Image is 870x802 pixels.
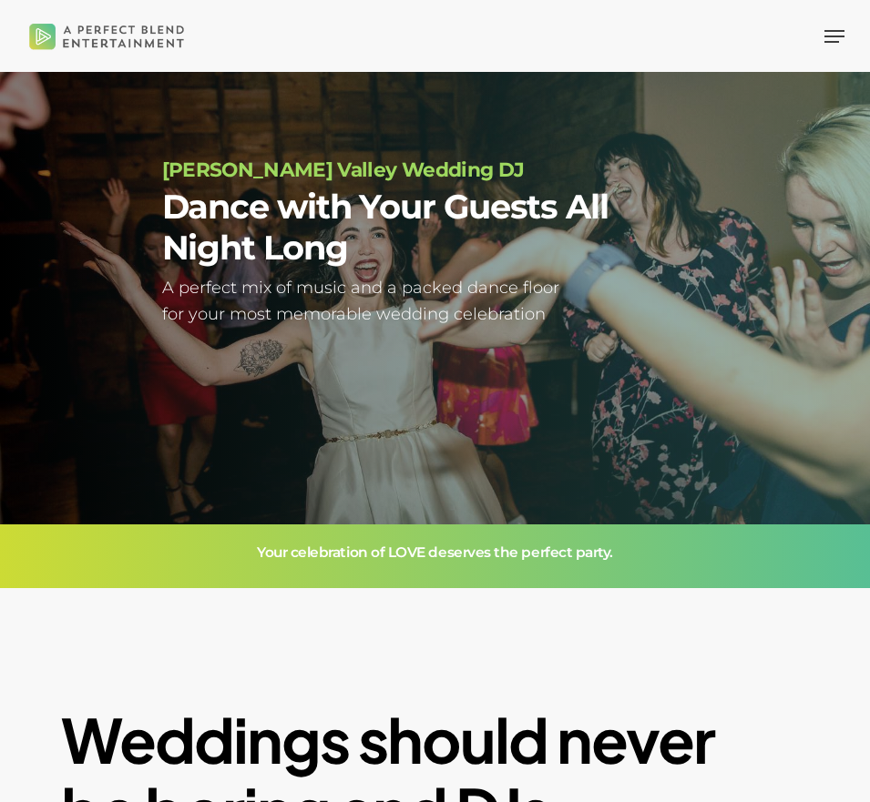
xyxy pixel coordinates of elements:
[162,159,709,181] h1: [PERSON_NAME] Valley Wedding DJ
[26,11,189,61] img: A Perfect Blend Entertainment
[162,275,709,328] h5: A perfect mix of music and a packed dance floor for your most memorable wedding celebration
[824,27,844,46] a: Navigation Menu
[162,187,709,269] h2: Dance with Your Guests All Night Long
[162,541,709,565] h3: Your celebration of LOVE deserves the perfect party.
